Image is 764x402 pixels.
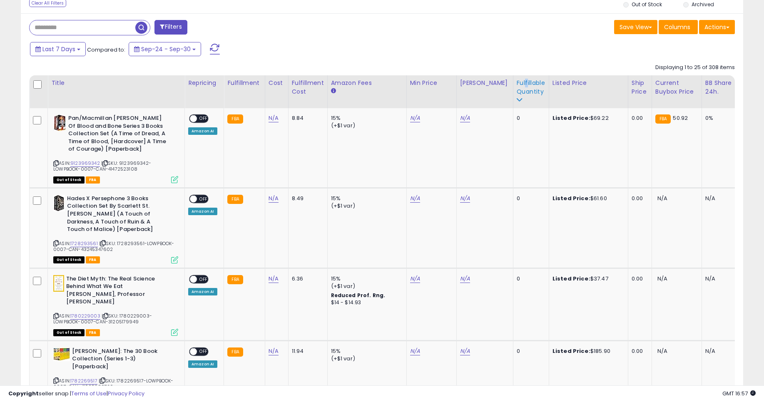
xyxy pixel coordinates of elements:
div: Amazon AI [188,288,217,295]
small: FBA [655,114,671,124]
a: N/A [460,275,470,283]
a: N/A [460,194,470,203]
div: $61.60 [552,195,622,202]
a: N/A [410,347,420,355]
div: Listed Price [552,79,625,87]
div: Amazon AI [188,360,217,368]
a: Terms of Use [71,390,107,397]
img: 51fUazDyyJL._SL40_.jpg [53,114,66,131]
img: 41Avih1t8SL._SL40_.jpg [53,275,64,292]
a: 1780229003 [70,313,100,320]
div: 15% [331,114,400,122]
div: Ship Price [632,79,648,96]
img: 61XTi7YWtaL._SL40_.jpg [53,347,70,361]
div: Title [51,79,181,87]
span: | SKU: 9123969342-LOWPBOOK-0007-CAN-41472523108 [53,160,151,172]
span: | SKU: 1780229003-LOWPBOOK-0007-CAN-31205179949 [53,313,152,325]
div: [PERSON_NAME] [460,79,510,87]
b: Listed Price: [552,194,590,202]
span: FBA [86,176,100,184]
small: FBA [227,114,243,124]
button: Actions [699,20,735,34]
div: 0% [705,114,733,122]
div: 15% [331,347,400,355]
div: 6.36 [292,275,321,283]
div: N/A [705,195,733,202]
strong: Copyright [8,390,39,397]
span: All listings that are currently out of stock and unavailable for purchase on Amazon [53,329,85,336]
a: Privacy Policy [108,390,144,397]
div: $69.22 [552,114,622,122]
a: N/A [269,114,279,122]
div: $14 - $14.93 [331,299,400,306]
b: Pan/Macmillan [PERSON_NAME] Of Blood and Bone Series 3 Books Collection Set (A Time of Dread, A T... [68,114,169,155]
span: 50.92 [673,114,688,122]
span: Columns [664,23,690,31]
div: 11.94 [292,347,321,355]
small: FBA [227,195,243,204]
div: ASIN: [53,114,178,182]
div: 0.00 [632,195,645,202]
div: 0.00 [632,275,645,283]
a: N/A [410,194,420,203]
div: Cost [269,79,285,87]
div: ASIN: [53,347,178,400]
label: Out of Stock [632,1,662,8]
div: (+$1 var) [331,283,400,290]
span: OFF [197,275,210,283]
span: FBA [86,256,100,263]
div: Current Buybox Price [655,79,698,96]
div: seller snap | | [8,390,144,398]
span: OFF [197,348,210,355]
div: 0 [517,347,543,355]
div: 0 [517,114,543,122]
div: 0 [517,275,543,283]
div: BB Share 24h. [705,79,736,96]
span: | SKU: 1728293561-LOWPBOOK-0007-CAN-43245347602 [53,240,174,253]
a: N/A [410,114,420,122]
a: N/A [460,114,470,122]
a: N/A [269,275,279,283]
div: 8.84 [292,114,321,122]
div: N/A [705,347,733,355]
b: Reduced Prof. Rng. [331,292,386,299]
span: 2025-10-8 16:57 GMT [722,390,756,397]
div: Repricing [188,79,220,87]
div: ASIN: [53,275,178,335]
img: 51fevihchyL._SL40_.jpg [53,195,65,211]
a: N/A [410,275,420,283]
label: Archived [692,1,714,8]
button: Save View [614,20,657,34]
a: 1728293561 [70,240,98,247]
span: All listings that are currently out of stock and unavailable for purchase on Amazon [53,256,85,263]
a: N/A [460,347,470,355]
div: 15% [331,195,400,202]
div: $37.47 [552,275,622,283]
div: N/A [705,275,733,283]
a: 9123969342 [70,160,100,167]
div: 15% [331,275,400,283]
div: (+$1 var) [331,355,400,362]
small: FBA [227,275,243,284]
b: [PERSON_NAME]: The 30 Book Collection (Series 1-3) [Paperback] [72,347,173,373]
span: FBA [86,329,100,336]
b: Listed Price: [552,114,590,122]
button: Last 7 Days [30,42,86,56]
div: $185.90 [552,347,622,355]
a: N/A [269,194,279,203]
b: Listed Price: [552,275,590,283]
b: Listed Price: [552,347,590,355]
div: Amazon AI [188,208,217,215]
span: N/A [657,194,667,202]
div: 0 [517,195,543,202]
b: Hades X Persephone 3 Books Collection Set By Scarlett St. [PERSON_NAME] (A Touch of Darkness, A T... [67,195,168,236]
button: Filters [154,20,187,35]
span: Last 7 Days [42,45,75,53]
a: N/A [269,347,279,355]
small: Amazon Fees. [331,87,336,95]
small: FBA [227,347,243,357]
div: Amazon Fees [331,79,403,87]
span: OFF [197,115,210,122]
span: Sep-24 - Sep-30 [141,45,191,53]
div: ASIN: [53,195,178,263]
